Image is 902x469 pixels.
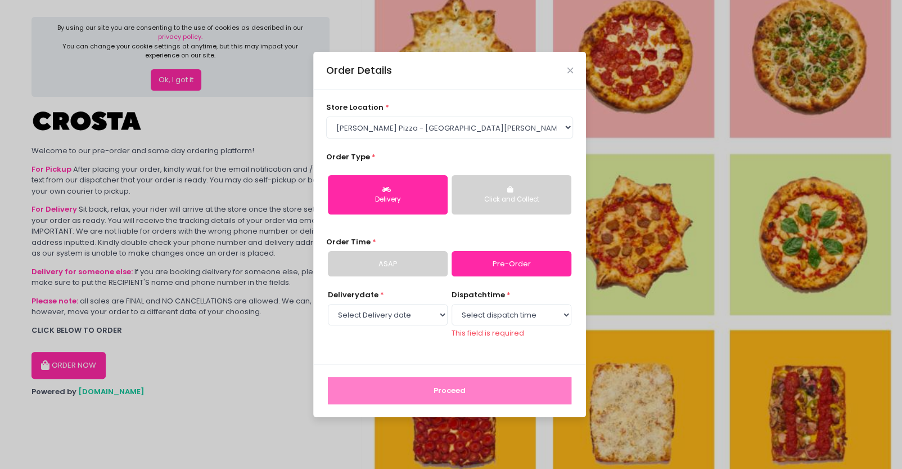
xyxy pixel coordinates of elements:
a: ASAP [328,251,448,277]
button: Proceed [328,377,571,404]
div: Click and Collect [459,195,563,205]
div: Order Details [326,63,392,78]
span: store location [326,102,384,113]
button: Delivery [328,175,448,215]
span: Order Type [326,151,370,162]
div: Delivery [336,195,440,205]
span: Delivery date [328,289,378,300]
span: dispatch time [452,289,505,300]
div: This field is required [452,328,571,339]
span: Order Time [326,236,371,247]
button: Close [567,68,573,73]
a: Pre-Order [452,251,571,277]
button: Click and Collect [452,175,571,215]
